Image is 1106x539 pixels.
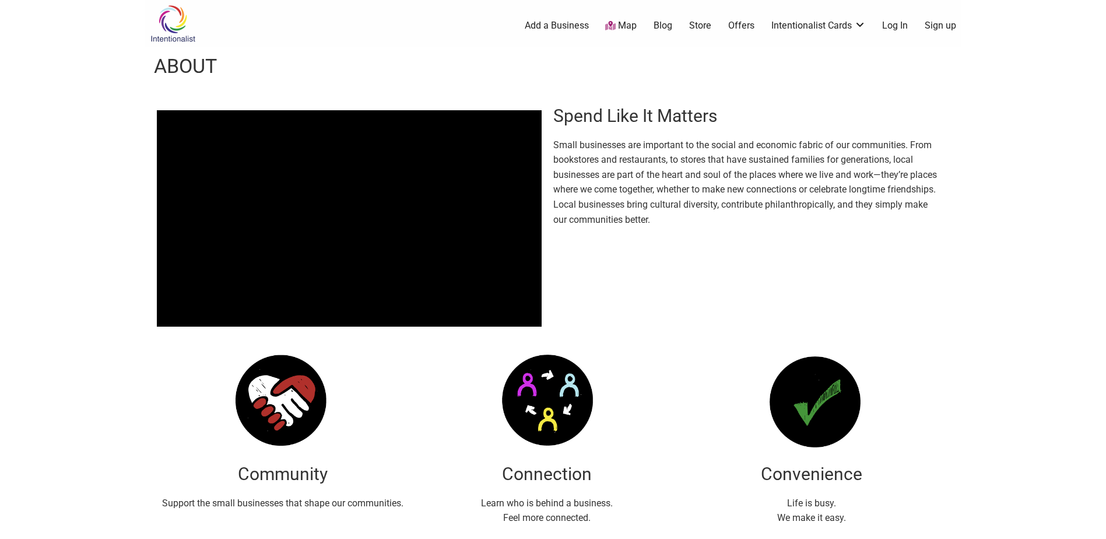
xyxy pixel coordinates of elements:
[689,19,711,32] a: Store
[157,462,409,487] h2: Community
[685,462,938,487] h2: Convenience
[494,348,599,453] img: about-image-2.png
[771,19,866,32] a: Intentionalist Cards
[145,5,201,43] img: Intentionalist
[925,19,956,32] a: Sign up
[654,19,672,32] a: Blog
[728,19,754,32] a: Offers
[882,19,908,32] a: Log In
[685,496,938,526] p: Life is busy. We make it easy.
[759,348,864,453] img: about-image-1.png
[525,19,589,32] a: Add a Business
[154,52,217,80] h1: About
[553,104,938,128] h2: Spend Like It Matters
[421,496,673,526] p: Learn who is behind a business. Feel more connected.
[421,462,673,487] h2: Connection
[230,348,335,453] img: about-image-3.png
[157,496,409,511] p: Support the small businesses that shape our communities.
[553,138,938,228] p: Small businesses are important to the social and economic fabric of our communities. From booksto...
[605,19,637,33] a: Map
